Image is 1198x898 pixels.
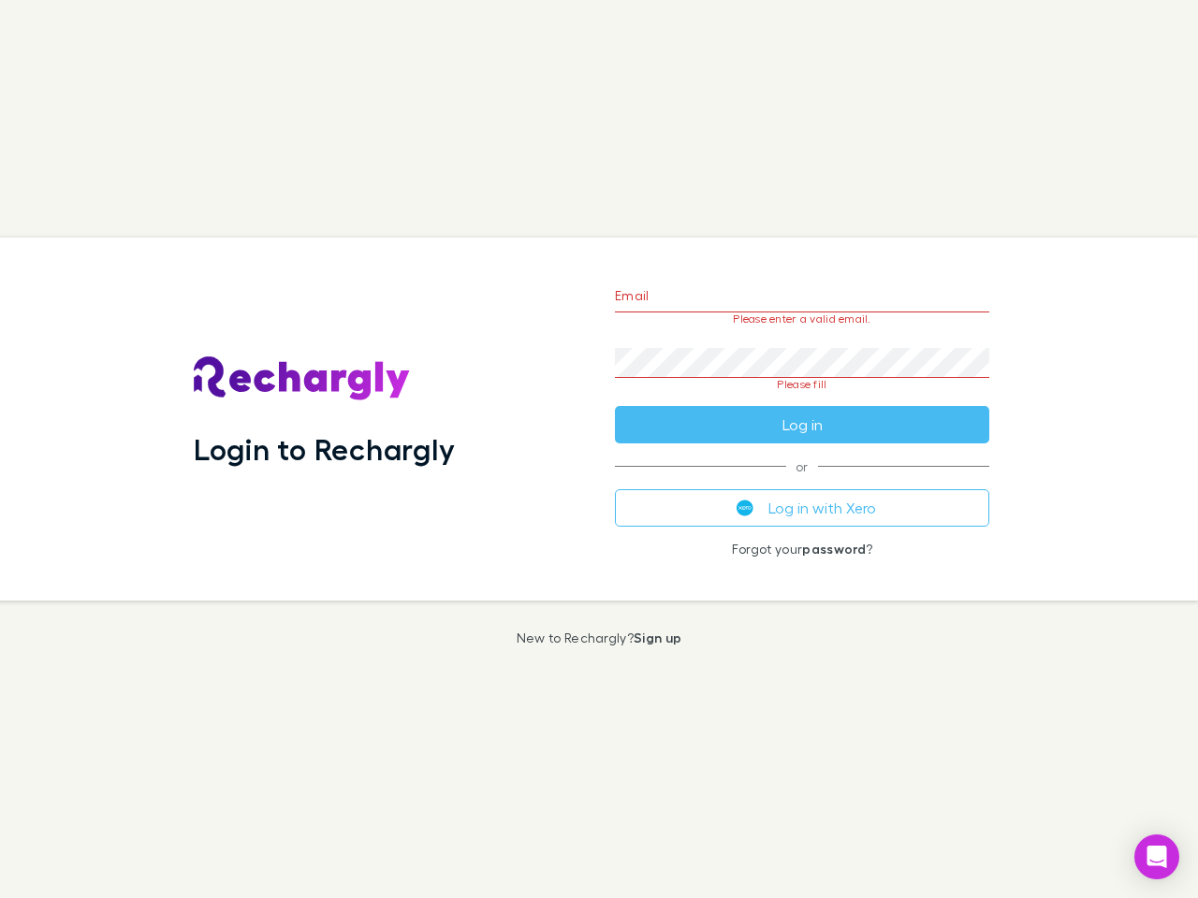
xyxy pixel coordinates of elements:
img: Rechargly's Logo [194,356,411,401]
p: New to Rechargly? [517,630,682,645]
p: Please enter a valid email. [615,312,989,326]
img: Xero's logo [737,500,753,516]
a: password [802,541,866,557]
h1: Login to Rechargly [194,431,455,467]
span: or [615,466,989,467]
div: Open Intercom Messenger [1134,834,1179,879]
button: Log in with Xero [615,489,989,527]
button: Log in [615,406,989,443]
p: Forgot your ? [615,542,989,557]
a: Sign up [634,630,681,645]
p: Please fill [615,378,989,391]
